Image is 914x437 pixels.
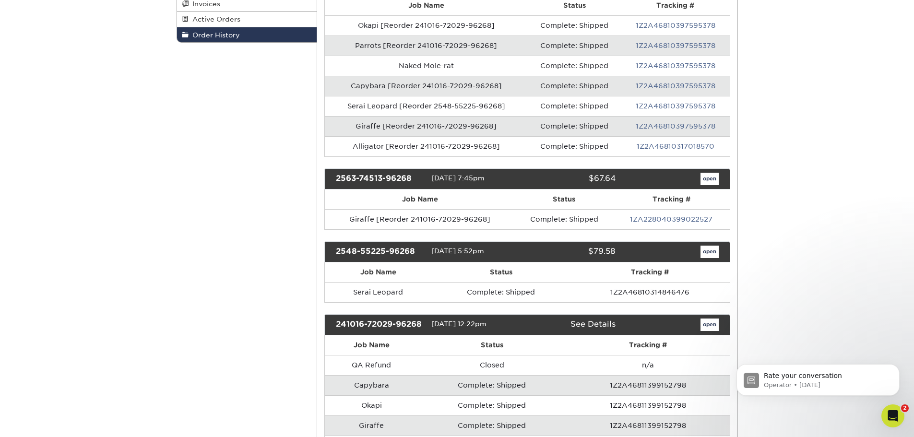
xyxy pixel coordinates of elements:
td: Capybara [325,375,418,395]
td: Giraffe [Reorder 241016-72029-96268] [325,116,527,136]
span: 2 [901,404,909,412]
td: QA Refund [325,355,418,375]
div: 2563-74513-96268 [329,173,431,185]
a: 1ZA228040399022527 [630,215,712,223]
td: Serai Leopard [325,282,431,302]
td: Complete: Shipped [527,15,621,35]
span: [DATE] 5:52pm [431,247,484,255]
a: open [700,173,719,185]
td: Okapi [Reorder 241016-72029-96268] [325,15,527,35]
td: Complete: Shipped [527,35,621,56]
iframe: Intercom notifications message [722,344,914,411]
a: Active Orders [177,12,317,27]
th: Job Name [325,262,431,282]
a: 1Z2A46810397595378 [636,42,715,49]
a: open [700,246,719,258]
th: Job Name [325,335,418,355]
a: 1Z2A46810397595378 [636,82,715,90]
td: Complete: Shipped [527,56,621,76]
span: Order History [189,31,240,39]
td: Capybara [Reorder 241016-72029-96268] [325,76,527,96]
td: Closed [418,355,566,375]
td: Complete: Shipped [515,209,613,229]
a: open [700,319,719,331]
td: Complete: Shipped [431,282,570,302]
th: Status [515,189,613,209]
td: Naked Mole-rat [325,56,527,76]
span: [DATE] 7:45pm [431,174,485,182]
iframe: Intercom live chat [881,404,904,427]
td: 1Z2A46810314846476 [570,282,729,302]
td: Complete: Shipped [527,136,621,156]
a: 1Z2A46810397595378 [636,102,715,110]
td: Okapi [325,395,418,415]
td: Serai Leopard [Reorder 2548-55225-96268] [325,96,527,116]
td: Complete: Shipped [527,76,621,96]
div: $79.58 [520,246,623,258]
td: n/a [566,355,730,375]
a: See Details [570,319,616,329]
span: Active Orders [189,15,240,23]
td: Giraffe [325,415,418,436]
th: Status [431,262,570,282]
td: Giraffe [Reorder 241016-72029-96268] [325,209,515,229]
td: Alligator [Reorder 241016-72029-96268] [325,136,527,156]
th: Job Name [325,189,515,209]
th: Tracking # [613,189,729,209]
td: 1Z2A46811399152798 [566,395,730,415]
td: 1Z2A46811399152798 [566,375,730,395]
a: Order History [177,27,317,42]
a: 1Z2A46810397595378 [636,122,715,130]
td: Complete: Shipped [527,116,621,136]
a: 1Z2A46810397595378 [636,22,715,29]
div: $67.64 [520,173,623,185]
td: Parrots [Reorder 241016-72029-96268] [325,35,527,56]
td: Complete: Shipped [418,375,566,395]
div: 241016-72029-96268 [329,319,431,331]
div: 2548-55225-96268 [329,246,431,258]
a: 1Z2A46810317018570 [637,142,714,150]
th: Tracking # [570,262,729,282]
th: Tracking # [566,335,730,355]
span: [DATE] 12:22pm [431,320,487,328]
a: 1Z2A46810397595378 [636,62,715,70]
td: Complete: Shipped [418,415,566,436]
td: Complete: Shipped [418,395,566,415]
th: Status [418,335,566,355]
td: 1Z2A46811399152798 [566,415,730,436]
td: Complete: Shipped [527,96,621,116]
